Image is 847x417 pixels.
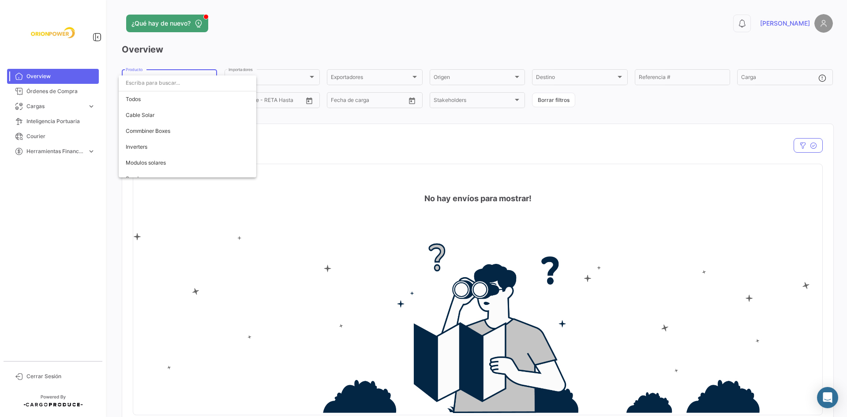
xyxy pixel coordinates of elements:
span: Inverters [126,143,147,150]
input: dropdown search [119,75,256,91]
span: Todos [126,91,249,107]
span: Cable Solar [126,112,154,118]
span: Modulos solares [126,159,166,166]
span: Scada [126,175,142,182]
div: Abrir Intercom Messenger [817,387,838,408]
span: Commbiner Boxes [126,128,170,134]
